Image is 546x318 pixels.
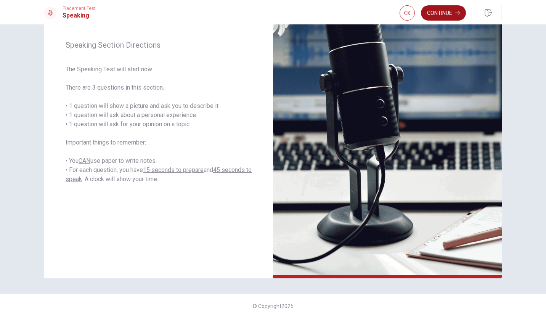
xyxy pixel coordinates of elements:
h1: Speaking [63,11,96,20]
span: © Copyright 2025 [252,303,294,309]
button: Continue [421,5,466,21]
u: 15 seconds to prepare [143,166,204,173]
span: The Speaking Test will start now. There are 3 questions in this section. • 1 question will show a... [66,65,252,184]
span: Placement Test [63,6,96,11]
u: CAN [79,157,90,164]
span: Speaking Section Directions [66,40,252,50]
